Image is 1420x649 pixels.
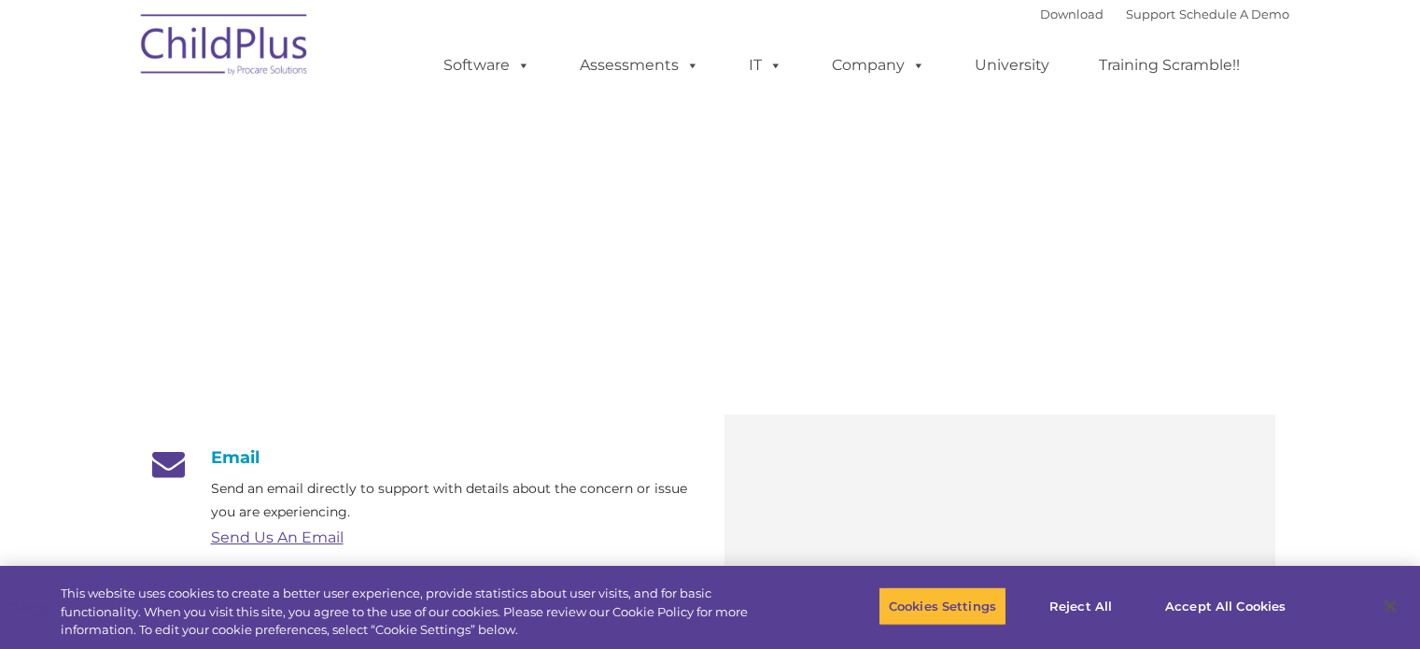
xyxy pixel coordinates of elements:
[1080,47,1258,84] a: Training Scramble!!
[956,47,1068,84] a: University
[425,47,549,84] a: Software
[879,586,1006,626] button: Cookies Settings
[132,1,318,94] img: ChildPlus by Procare Solutions
[813,47,944,84] a: Company
[1370,586,1411,627] button: Close
[211,529,344,546] a: Send Us An Email
[146,447,696,468] h4: Email
[1040,7,1289,21] font: |
[1155,586,1296,626] button: Accept All Cookies
[1022,586,1139,626] button: Reject All
[1179,7,1289,21] a: Schedule A Demo
[561,47,718,84] a: Assessments
[211,477,696,524] p: Send an email directly to support with details about the concern or issue you are experiencing.
[1040,7,1104,21] a: Download
[730,47,801,84] a: IT
[1126,7,1175,21] a: Support
[61,585,781,640] div: This website uses cookies to create a better user experience, provide statistics about user visit...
